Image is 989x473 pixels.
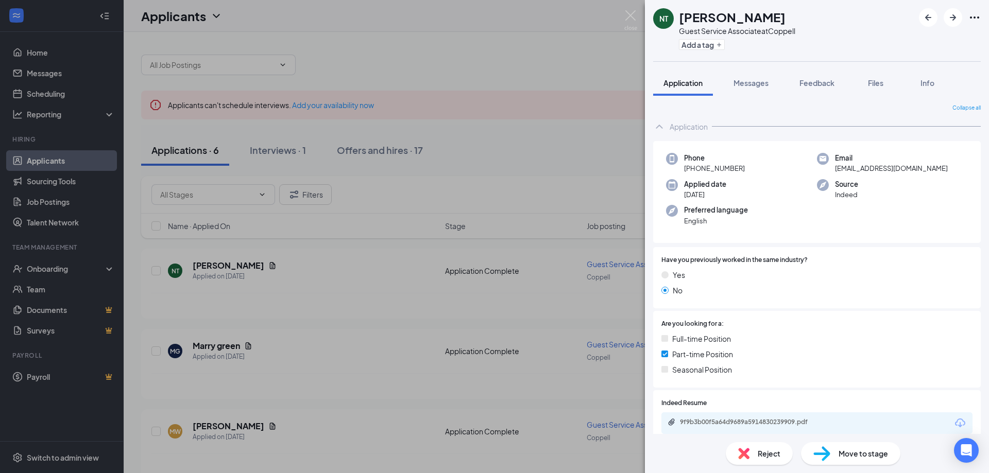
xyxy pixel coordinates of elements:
span: Have you previously worked in the same industry? [661,255,808,265]
div: NT [659,13,668,24]
span: Part-time Position [672,348,733,360]
span: [EMAIL_ADDRESS][DOMAIN_NAME] [835,163,948,173]
span: Source [835,179,858,189]
span: Are you looking for a: [661,319,724,329]
span: [PHONE_NUMBER] [684,163,745,173]
span: Reject [758,448,780,459]
a: Paperclip9f9b3b00f5a64d9689a5914830239909.pdf [668,418,834,428]
span: Move to stage [839,448,888,459]
svg: Plus [716,42,722,48]
span: Info [920,78,934,87]
span: Yes [673,269,685,281]
svg: ArrowRight [947,11,959,24]
svg: ArrowLeftNew [922,11,934,24]
span: Messages [734,78,769,87]
span: Collapse all [952,104,981,112]
span: Files [868,78,883,87]
div: Open Intercom Messenger [954,438,979,463]
span: No [673,285,683,296]
button: ArrowRight [944,8,962,27]
div: Application [670,121,708,132]
svg: ChevronUp [653,120,666,133]
span: Email [835,153,948,163]
span: Feedback [799,78,834,87]
span: Application [663,78,703,87]
button: PlusAdd a tag [679,39,725,50]
svg: Paperclip [668,418,676,426]
span: Applied date [684,179,726,189]
svg: Ellipses [968,11,981,24]
span: Full-time Position [672,333,731,344]
h1: [PERSON_NAME] [679,8,786,26]
span: English [684,216,748,226]
span: Indeed [835,189,858,200]
span: Seasonal Position [672,364,732,375]
span: [DATE] [684,189,726,200]
div: Guest Service Associate at Coppell [679,26,795,36]
svg: Download [954,417,966,429]
span: Indeed Resume [661,398,707,408]
div: 9f9b3b00f5a64d9689a5914830239909.pdf [680,418,824,426]
span: Preferred language [684,205,748,215]
button: ArrowLeftNew [919,8,937,27]
span: Phone [684,153,745,163]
